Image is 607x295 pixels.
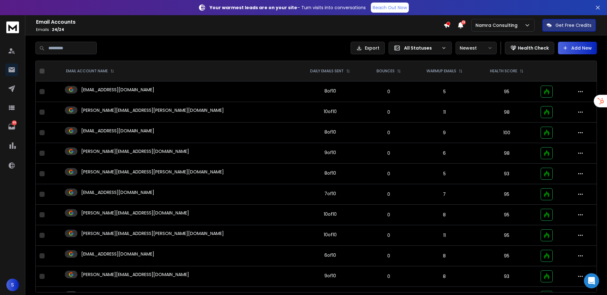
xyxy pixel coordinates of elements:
[456,42,497,54] button: Newest
[371,3,409,13] a: Reach Out Now
[476,246,537,266] td: 95
[6,279,19,291] button: S
[476,205,537,225] td: 95
[369,191,409,197] p: 0
[324,273,336,279] div: 9 of 10
[81,251,154,257] p: [EMAIL_ADDRESS][DOMAIN_NAME]
[324,149,336,156] div: 9 of 10
[52,27,64,32] span: 24 / 24
[413,266,476,287] td: 8
[324,129,336,135] div: 8 of 10
[324,232,337,238] div: 10 of 10
[413,164,476,184] td: 5
[369,253,409,259] p: 0
[476,164,537,184] td: 93
[542,19,596,32] button: Get Free Credits
[36,27,444,32] p: Emails :
[81,271,189,278] p: [PERSON_NAME][EMAIL_ADDRESS][DOMAIN_NAME]
[476,225,537,246] td: 95
[36,18,444,26] h1: Email Accounts
[373,4,407,11] p: Reach Out Now
[369,129,409,136] p: 0
[5,120,18,133] a: 69
[377,69,395,74] p: BOUNCES
[476,143,537,164] td: 98
[81,87,154,93] p: [EMAIL_ADDRESS][DOMAIN_NAME]
[461,20,466,25] span: 22
[324,190,336,197] div: 7 of 10
[210,4,297,11] strong: Your warmest leads are on your site
[505,42,554,54] button: Health Check
[476,81,537,102] td: 95
[324,108,337,115] div: 10 of 10
[426,69,456,74] p: WARMUP EMAILS
[324,211,337,217] div: 10 of 10
[476,266,537,287] td: 93
[369,273,409,280] p: 0
[369,109,409,115] p: 0
[475,22,520,28] p: Namra Consulting
[66,69,114,74] div: EMAIL ACCOUNT NAME
[490,69,517,74] p: HEALTH SCORE
[555,22,592,28] p: Get Free Credits
[369,150,409,156] p: 0
[413,246,476,266] td: 8
[413,143,476,164] td: 6
[369,232,409,238] p: 0
[324,252,336,258] div: 6 of 10
[81,210,189,216] p: [PERSON_NAME][EMAIL_ADDRESS][DOMAIN_NAME]
[210,4,366,11] p: – Turn visits into conversations
[413,184,476,205] td: 7
[404,45,439,51] p: All Statuses
[81,107,224,113] p: [PERSON_NAME][EMAIL_ADDRESS][PERSON_NAME][DOMAIN_NAME]
[324,88,336,94] div: 8 of 10
[558,42,597,54] button: Add New
[369,88,409,95] p: 0
[351,42,385,54] button: Export
[81,189,154,196] p: [EMAIL_ADDRESS][DOMAIN_NAME]
[518,45,549,51] p: Health Check
[12,120,17,125] p: 69
[413,123,476,143] td: 9
[413,102,476,123] td: 11
[81,148,189,154] p: [PERSON_NAME][EMAIL_ADDRESS][DOMAIN_NAME]
[6,21,19,33] img: logo
[413,205,476,225] td: 8
[476,184,537,205] td: 95
[413,81,476,102] td: 5
[476,123,537,143] td: 100
[81,169,224,175] p: [PERSON_NAME][EMAIL_ADDRESS][PERSON_NAME][DOMAIN_NAME]
[584,273,599,288] div: Open Intercom Messenger
[476,102,537,123] td: 98
[81,128,154,134] p: [EMAIL_ADDRESS][DOMAIN_NAME]
[81,230,224,237] p: [PERSON_NAME][EMAIL_ADDRESS][PERSON_NAME][DOMAIN_NAME]
[310,69,344,74] p: DAILY EMAILS SENT
[413,225,476,246] td: 11
[369,171,409,177] p: 0
[324,170,336,176] div: 8 of 10
[369,212,409,218] p: 0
